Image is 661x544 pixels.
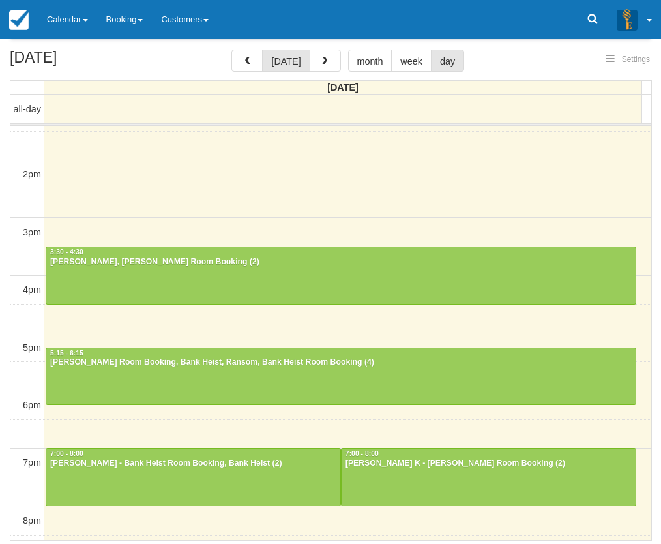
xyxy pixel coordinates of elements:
[10,50,175,74] h2: [DATE]
[23,457,41,468] span: 7pm
[345,459,632,469] div: [PERSON_NAME] K - [PERSON_NAME] Room Booking (2)
[23,284,41,295] span: 4pm
[9,10,29,30] img: checkfront-main-nav-mini-logo.png
[46,247,636,304] a: 3:30 - 4:30[PERSON_NAME], [PERSON_NAME] Room Booking (2)
[50,357,632,368] div: [PERSON_NAME] Room Booking, Bank Heist, Ransom, Bank Heist Room Booking (4)
[50,459,337,469] div: [PERSON_NAME] - Bank Heist Room Booking, Bank Heist (2)
[345,450,379,457] span: 7:00 - 8:00
[23,515,41,526] span: 8pm
[431,50,464,72] button: day
[23,342,41,353] span: 5pm
[50,249,83,256] span: 3:30 - 4:30
[327,82,359,93] span: [DATE]
[46,448,341,506] a: 7:00 - 8:00[PERSON_NAME] - Bank Heist Room Booking, Bank Heist (2)
[14,104,41,114] span: all-day
[46,348,636,405] a: 5:15 - 6:15[PERSON_NAME] Room Booking, Bank Heist, Ransom, Bank Heist Room Booking (4)
[617,9,638,30] img: A3
[23,169,41,179] span: 2pm
[598,50,658,69] button: Settings
[341,448,636,506] a: 7:00 - 8:00[PERSON_NAME] K - [PERSON_NAME] Room Booking (2)
[50,350,83,357] span: 5:15 - 6:15
[50,450,83,457] span: 7:00 - 8:00
[23,227,41,237] span: 3pm
[391,50,432,72] button: week
[50,257,632,267] div: [PERSON_NAME], [PERSON_NAME] Room Booking (2)
[262,50,310,72] button: [DATE]
[348,50,392,72] button: month
[622,55,650,64] span: Settings
[23,400,41,410] span: 6pm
